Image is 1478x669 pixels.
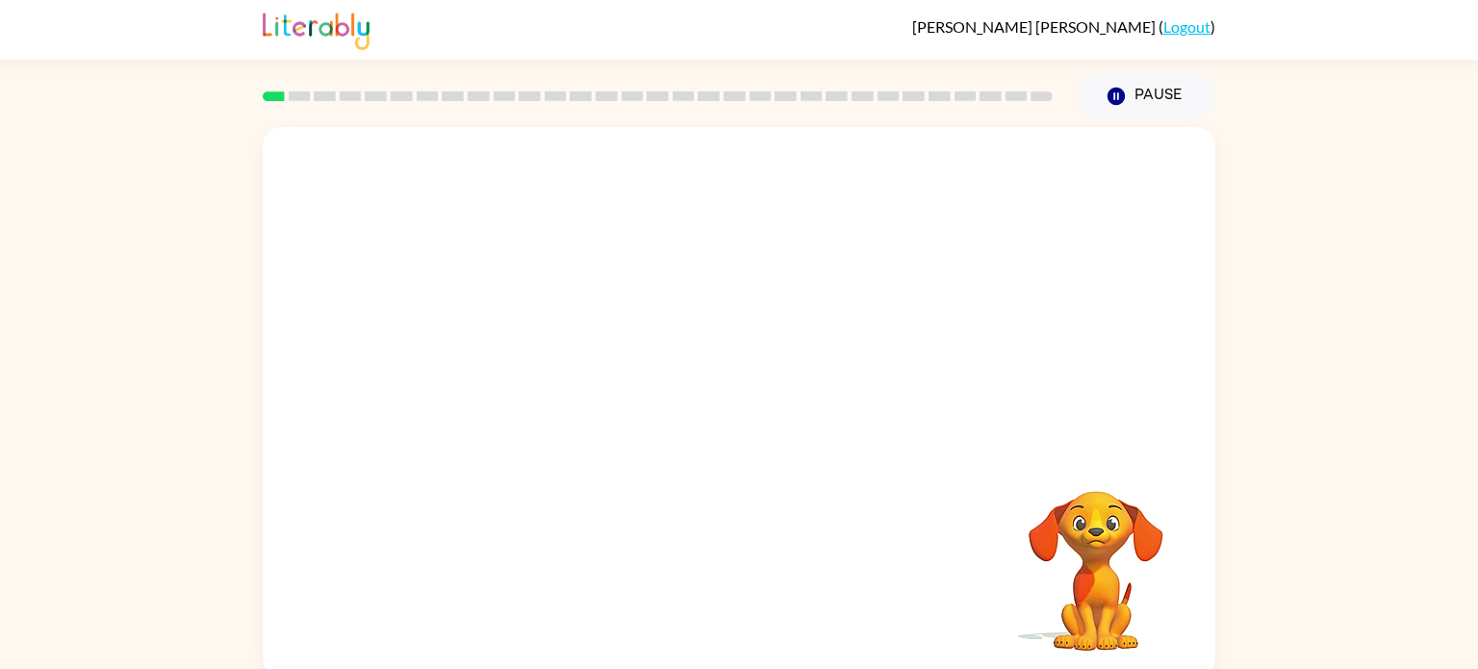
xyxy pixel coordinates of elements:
[912,17,1159,36] span: [PERSON_NAME] [PERSON_NAME]
[1076,74,1215,118] button: Pause
[1000,461,1192,654] video: Your browser must support playing .mp4 files to use Literably. Please try using another browser.
[263,8,369,50] img: Literably
[912,17,1215,36] div: ( )
[1163,17,1210,36] a: Logout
